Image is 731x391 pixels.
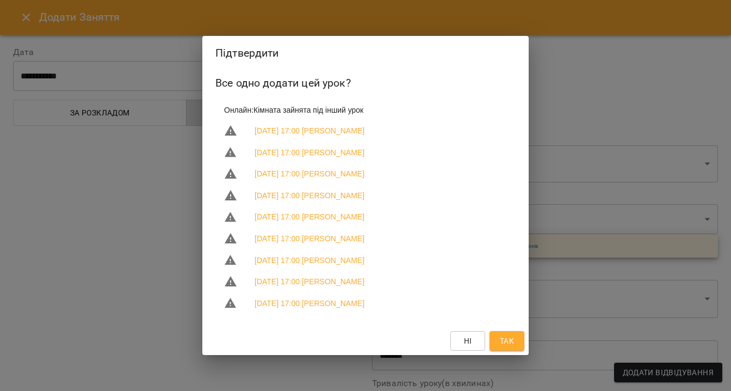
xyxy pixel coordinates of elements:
[255,190,364,201] a: [DATE] 17:00 [PERSON_NAME]
[255,298,364,309] a: [DATE] 17:00 [PERSON_NAME]
[255,125,364,136] a: [DATE] 17:00 [PERSON_NAME]
[215,45,516,62] h2: Підтвердити
[255,233,364,244] a: [DATE] 17:00 [PERSON_NAME]
[255,147,364,158] a: [DATE] 17:00 [PERSON_NAME]
[500,334,514,347] span: Так
[255,255,364,266] a: [DATE] 17:00 [PERSON_NAME]
[490,331,524,351] button: Так
[255,276,364,287] a: [DATE] 17:00 [PERSON_NAME]
[255,211,364,222] a: [DATE] 17:00 [PERSON_NAME]
[255,168,364,179] a: [DATE] 17:00 [PERSON_NAME]
[215,75,516,91] h6: Все одно додати цей урок?
[464,334,472,347] span: Ні
[215,100,516,120] li: Онлайн : Кімната зайнята під інший урок
[450,331,485,351] button: Ні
